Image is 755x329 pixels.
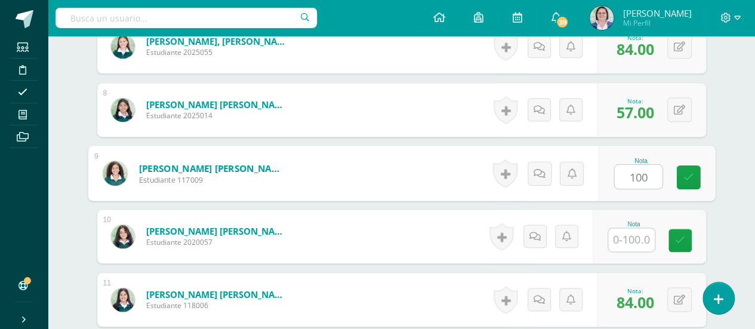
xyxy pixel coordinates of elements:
img: 78a680e91b8c9b7b09c4295390f9bc6c.png [111,98,135,122]
span: 84.00 [617,39,654,59]
span: [PERSON_NAME] [623,7,691,19]
input: 0-100.0 [608,228,655,251]
a: [PERSON_NAME], [PERSON_NAME] [146,35,289,47]
a: [PERSON_NAME] [PERSON_NAME] [146,99,289,110]
img: cb6240ca9060cd5322fbe56422423029.png [590,6,614,30]
div: Nota [608,221,660,227]
span: Estudiante 2020057 [146,237,289,247]
a: [PERSON_NAME] [PERSON_NAME] [138,162,286,174]
span: Estudiante 117009 [138,174,286,185]
span: Mi Perfil [623,18,691,28]
img: 313723ba0cb5d63c2f8969810d15bcf6.png [111,288,135,312]
div: Nota: [617,287,654,295]
img: d51361825d1785b741d892a0c4ee2498.png [111,35,135,59]
a: [PERSON_NAME] [PERSON_NAME] [146,225,289,237]
a: [PERSON_NAME] [PERSON_NAME] [146,288,289,300]
img: ee0af48405dcc5ef9ebe5bf5de442c0f.png [111,225,135,248]
span: 84.00 [617,292,654,312]
span: Estudiante 2025014 [146,110,289,121]
span: Estudiante 118006 [146,300,289,310]
span: 39 [556,16,569,29]
span: 57.00 [617,102,654,122]
img: 3b9b2f19490134fff9565e4fa8f92dd3.png [103,161,127,185]
div: Nota [614,157,668,164]
span: Estudiante 2025055 [146,47,289,57]
input: 0-100.0 [614,165,662,189]
div: Nota: [617,97,654,105]
input: Busca un usuario... [56,8,317,28]
div: Nota: [617,33,654,42]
